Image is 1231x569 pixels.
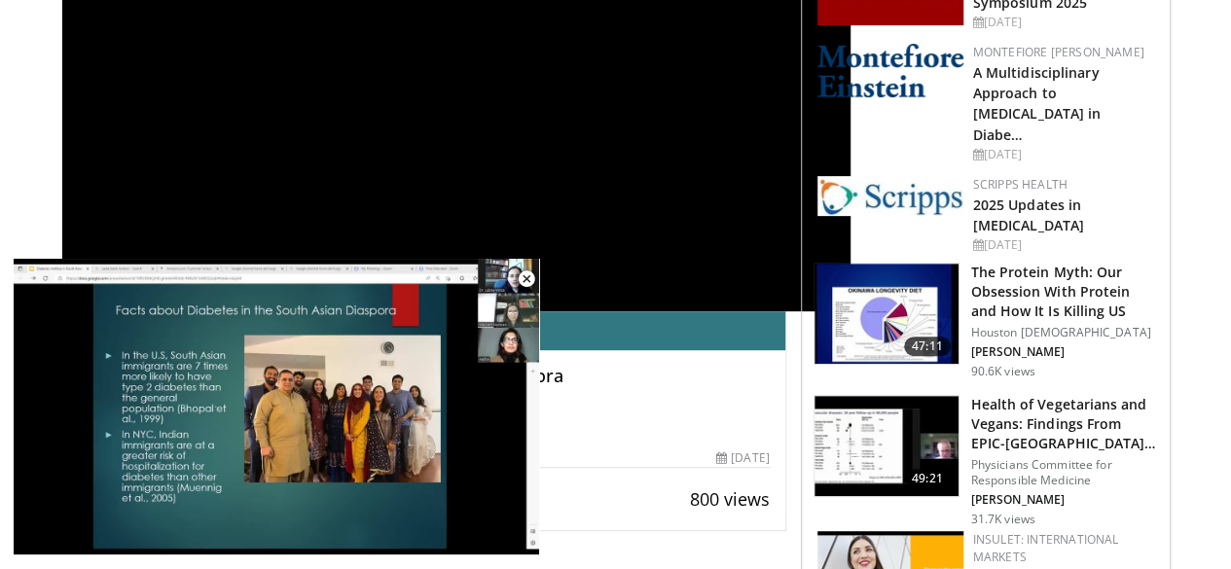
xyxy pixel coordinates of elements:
div: [DATE] [973,14,1154,31]
a: 2025 Updates in [MEDICAL_DATA] [973,196,1084,234]
h3: The Protein Myth: Our Obsession With Protein and How It Is Killing US [971,263,1158,321]
a: A Multidisciplinary Approach to [MEDICAL_DATA] in Diabe… [973,63,1102,143]
h3: Health of Vegetarians and Vegans: Findings From EPIC-[GEOGRAPHIC_DATA] and Othe… [971,395,1158,453]
img: c9f2b0b7-b02a-4276-a72a-b0cbb4230bc1.jpg.150x105_q85_autocrop_double_scale_upscale_version-0.2.jpg [817,176,963,216]
a: 49:21 Health of Vegetarians and Vegans: Findings From EPIC-[GEOGRAPHIC_DATA] and Othe… Physicians... [814,395,1158,527]
div: [DATE] [973,236,1154,254]
a: Insulet: International Markets [973,531,1119,565]
div: [DATE] [716,449,769,467]
a: 47:11 The Protein Myth: Our Obsession With Protein and How It Is Killing US Houston [DEMOGRAPHIC_... [814,263,1158,379]
img: 606f2b51-b844-428b-aa21-8c0c72d5a896.150x105_q85_crop-smart_upscale.jpg [815,396,959,497]
a: Scripps Health [973,176,1068,193]
a: Montefiore [PERSON_NAME] [973,44,1144,60]
span: 800 views [690,487,770,511]
p: Physicians Committee for Responsible Medicine [971,457,1158,488]
div: [DATE] [973,146,1154,163]
img: b0142b4c-93a1-4b58-8f91-5265c282693c.png.150x105_q85_autocrop_double_scale_upscale_version-0.2.png [817,44,963,97]
span: 49:21 [904,469,951,488]
span: 47:11 [904,337,951,356]
img: b7b8b05e-5021-418b-a89a-60a270e7cf82.150x105_q85_crop-smart_upscale.jpg [815,264,959,365]
p: 90.6K views [971,364,1035,379]
p: Houston [DEMOGRAPHIC_DATA] [971,325,1158,340]
p: [PERSON_NAME] [971,492,1158,508]
p: [PERSON_NAME] [971,344,1158,360]
video-js: Video Player [14,259,539,555]
button: Close [507,259,546,300]
p: 31.7K views [971,512,1035,527]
